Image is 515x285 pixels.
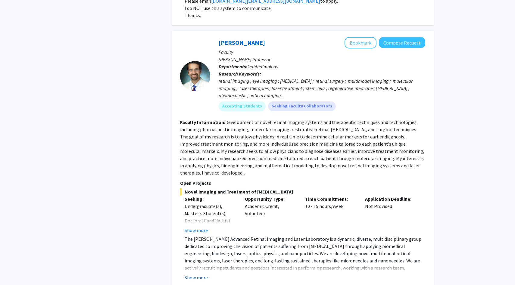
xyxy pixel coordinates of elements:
button: Compose Request to Yannis Paulus [379,37,425,48]
div: Undergraduate(s), Master's Student(s), Doctoral Candidate(s) (PhD, MD, DMD, PharmD, etc.), Postdo... [185,203,236,275]
p: I do NOT use this system to communicate. [185,5,425,12]
a: [PERSON_NAME] [219,39,265,46]
button: Show more [185,274,208,281]
div: Academic Credit, Volunteer [240,195,301,234]
mat-chip: Accepting Students [219,101,266,111]
p: Thanks. [185,12,425,19]
b: Departments: [219,64,248,70]
mat-chip: Seeking Faculty Collaborators [268,101,336,111]
span: Ophthalmology [248,64,278,70]
p: Open Projects [180,179,425,187]
p: Faculty [219,48,425,56]
iframe: Chat [5,258,26,280]
button: Add Yannis Paulus to Bookmarks [345,37,376,48]
p: Time Commitment: [305,195,356,203]
span: Novel imaging and Treatment of [MEDICAL_DATA] [180,188,425,195]
p: Application Deadline: [365,195,416,203]
div: 10 - 15 hours/week [301,195,361,234]
button: Show more [185,227,208,234]
fg-read-more: Development of novel retinal imaging systems and therapeutic techniques and technologies, includi... [180,119,424,176]
b: Research Keywords: [219,71,261,77]
p: Seeking: [185,195,236,203]
b: Faculty Information: [180,119,225,125]
p: Opportunity Type: [245,195,296,203]
div: retinal imaging ; eye imaging ; [MEDICAL_DATA] ; retinal surgery ; multimodal imaging ; molecular... [219,77,425,99]
p: [PERSON_NAME] Professor [219,56,425,63]
div: Not Provided [360,195,421,234]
